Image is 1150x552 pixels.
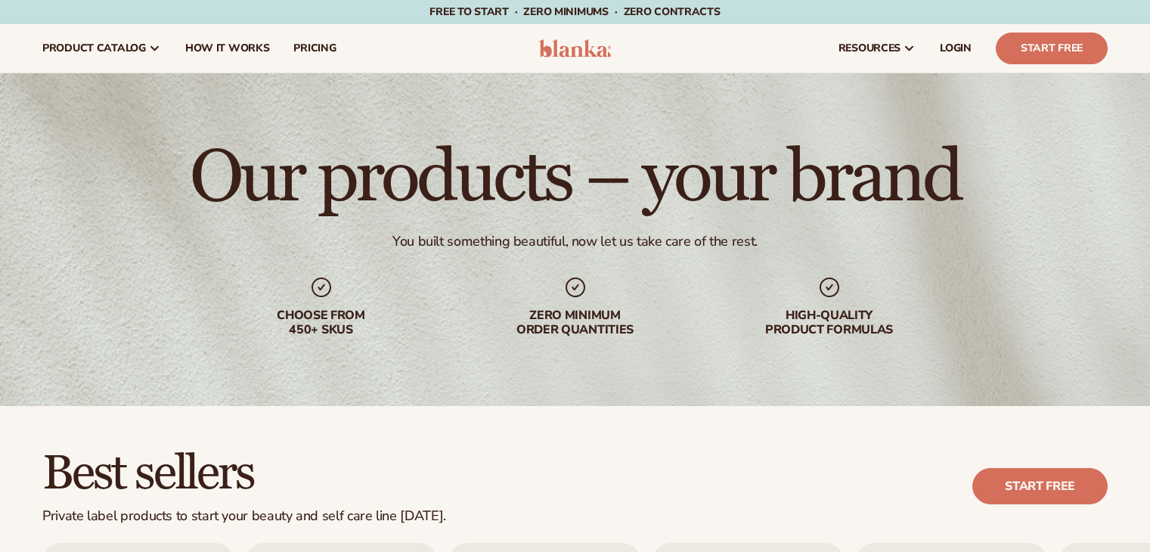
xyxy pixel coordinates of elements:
a: Start Free [996,33,1108,64]
div: Private label products to start your beauty and self care line [DATE]. [42,508,446,525]
a: Start free [972,468,1108,504]
span: LOGIN [940,42,972,54]
span: pricing [293,42,336,54]
a: pricing [281,24,348,73]
span: product catalog [42,42,146,54]
h1: Our products – your brand [190,142,960,215]
span: resources [838,42,900,54]
div: Choose from 450+ Skus [225,309,418,337]
a: product catalog [30,24,173,73]
div: You built something beautiful, now let us take care of the rest. [392,233,758,250]
a: LOGIN [928,24,984,73]
span: Free to start · ZERO minimums · ZERO contracts [429,5,720,19]
span: How It Works [185,42,270,54]
div: Zero minimum order quantities [479,309,672,337]
img: logo [539,39,611,57]
a: How It Works [173,24,282,73]
h2: Best sellers [42,448,446,499]
a: resources [826,24,928,73]
div: High-quality product formulas [733,309,926,337]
